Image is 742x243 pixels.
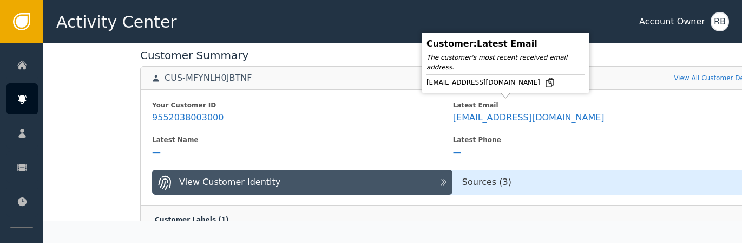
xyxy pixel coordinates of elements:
[426,37,585,50] div: Customer : Latest Email
[639,15,705,28] div: Account Owner
[453,147,462,158] div: —
[179,176,280,189] div: View Customer Identity
[426,53,585,72] div: The customer's most recent received email address.
[155,216,228,223] span: Customer Labels ( 1 )
[152,147,161,158] div: —
[152,100,453,110] div: Your Customer ID
[152,135,453,145] div: Latest Name
[453,112,605,123] div: [EMAIL_ADDRESS][DOMAIN_NAME]
[711,12,729,31] button: RB
[56,10,177,34] span: Activity Center
[152,112,224,123] div: 9552038003000
[152,170,452,195] button: View Customer Identity
[165,73,252,84] div: CUS-MFYNLH0JBTNF
[426,77,585,88] div: [EMAIL_ADDRESS][DOMAIN_NAME]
